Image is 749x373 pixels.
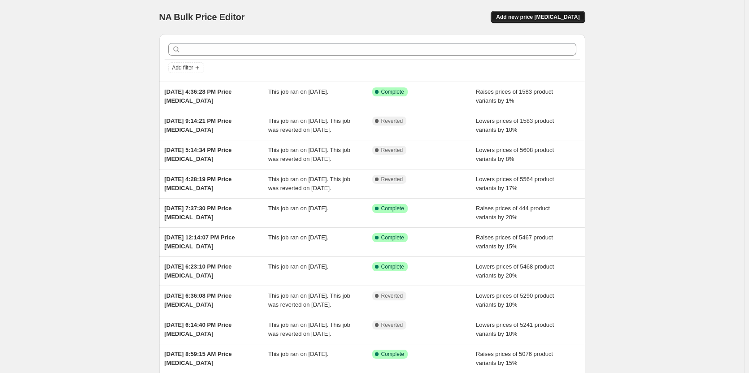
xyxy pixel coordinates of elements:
[381,176,403,183] span: Reverted
[268,292,350,308] span: This job ran on [DATE]. This job was reverted on [DATE].
[476,351,553,366] span: Raises prices of 5076 product variants by 15%
[165,292,232,308] span: [DATE] 6:36:08 PM Price [MEDICAL_DATA]
[268,117,350,133] span: This job ran on [DATE]. This job was reverted on [DATE].
[165,88,232,104] span: [DATE] 4:36:28 PM Price [MEDICAL_DATA]
[268,351,328,357] span: This job ran on [DATE].
[381,321,403,329] span: Reverted
[159,12,245,22] span: NA Bulk Price Editor
[165,351,232,366] span: [DATE] 8:59:15 AM Price [MEDICAL_DATA]
[381,147,403,154] span: Reverted
[165,234,235,250] span: [DATE] 12:14:07 PM Price [MEDICAL_DATA]
[476,321,554,337] span: Lowers prices of 5241 product variants by 10%
[476,292,554,308] span: Lowers prices of 5290 product variants by 10%
[491,11,585,23] button: Add new price [MEDICAL_DATA]
[268,176,350,191] span: This job ran on [DATE]. This job was reverted on [DATE].
[165,263,232,279] span: [DATE] 6:23:10 PM Price [MEDICAL_DATA]
[268,147,350,162] span: This job ran on [DATE]. This job was reverted on [DATE].
[476,147,554,162] span: Lowers prices of 5608 product variants by 8%
[381,351,404,358] span: Complete
[381,88,404,95] span: Complete
[165,176,232,191] span: [DATE] 4:28:19 PM Price [MEDICAL_DATA]
[268,234,328,241] span: This job ran on [DATE].
[381,292,403,299] span: Reverted
[172,64,193,71] span: Add filter
[165,147,232,162] span: [DATE] 5:14:34 PM Price [MEDICAL_DATA]
[165,321,232,337] span: [DATE] 6:14:40 PM Price [MEDICAL_DATA]
[476,176,554,191] span: Lowers prices of 5564 product variants by 17%
[476,117,554,133] span: Lowers prices of 1583 product variants by 10%
[476,88,553,104] span: Raises prices of 1583 product variants by 1%
[268,263,328,270] span: This job ran on [DATE].
[381,234,404,241] span: Complete
[476,263,554,279] span: Lowers prices of 5468 product variants by 20%
[476,205,550,221] span: Raises prices of 444 product variants by 20%
[165,205,232,221] span: [DATE] 7:37:30 PM Price [MEDICAL_DATA]
[476,234,553,250] span: Raises prices of 5467 product variants by 15%
[381,263,404,270] span: Complete
[268,88,328,95] span: This job ran on [DATE].
[268,321,350,337] span: This job ran on [DATE]. This job was reverted on [DATE].
[381,205,404,212] span: Complete
[268,205,328,212] span: This job ran on [DATE].
[496,13,579,21] span: Add new price [MEDICAL_DATA]
[381,117,403,125] span: Reverted
[165,117,232,133] span: [DATE] 9:14:21 PM Price [MEDICAL_DATA]
[168,62,204,73] button: Add filter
